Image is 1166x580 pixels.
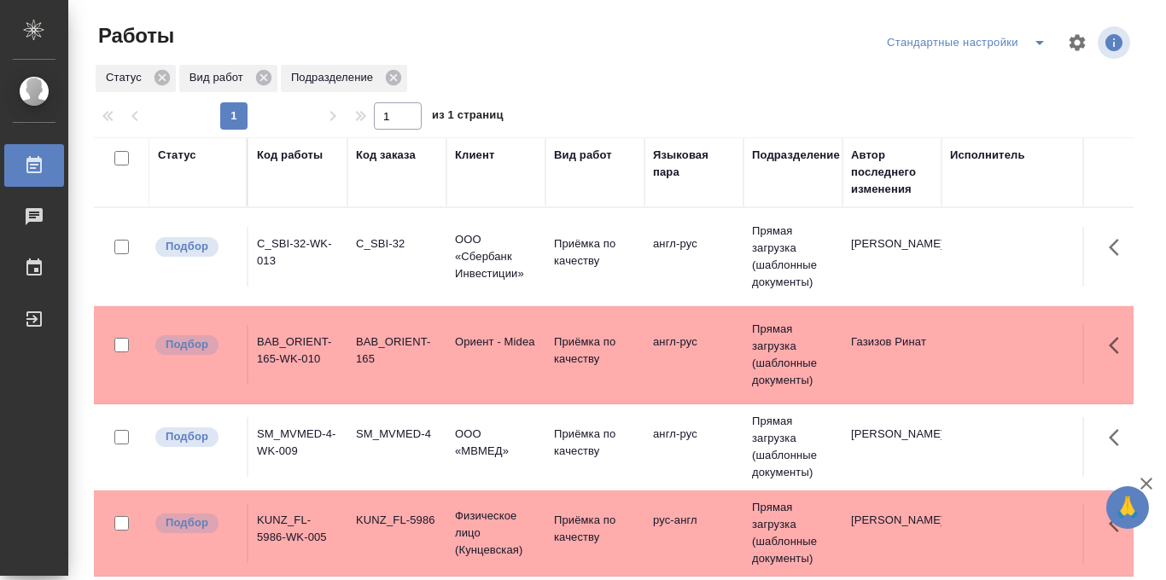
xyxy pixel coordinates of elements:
[154,426,238,449] div: Можно подбирать исполнителей
[154,333,238,357] div: Можно подбирать исполнителей
[743,490,842,576] td: Прямая загрузка (шаблонные документы)
[752,147,840,164] div: Подразделение
[356,426,438,443] div: SM_MVMED-4
[248,503,347,563] td: KUNZ_FL-5986-WK-005
[743,214,842,299] td: Прямая загрузка (шаблонные документы)
[554,426,636,460] p: Приёмка по качеству
[154,235,238,258] div: Можно подбирать исполнителей
[1113,490,1142,525] span: 🙏
[743,404,842,490] td: Прямая загрузка (шаблонные документы)
[106,69,148,86] p: Статус
[189,69,249,86] p: Вид работ
[356,235,438,252] div: C_SBI-32
[554,333,636,368] p: Приёмка по качеству
[281,65,407,92] div: Подразделение
[644,503,743,563] td: рус-англ
[554,147,612,164] div: Вид работ
[851,147,933,198] div: Автор последнего изменения
[257,147,323,164] div: Код работы
[842,325,942,385] td: Газизов Ринат
[883,29,1057,56] div: split button
[1099,503,1140,544] button: Здесь прячутся важные кнопки
[356,147,416,164] div: Код заказа
[166,336,208,353] p: Подбор
[94,22,174,49] span: Работы
[158,147,196,164] div: Статус
[455,231,537,282] p: ООО «Сбербанк Инвестиции»
[1099,227,1140,268] button: Здесь прячутся важные кнопки
[455,147,494,164] div: Клиент
[1099,325,1140,366] button: Здесь прячутся важные кнопки
[1098,26,1134,59] span: Посмотреть информацию
[96,65,176,92] div: Статус
[842,503,942,563] td: [PERSON_NAME]
[166,514,208,531] p: Подбор
[356,333,438,368] div: BAB_ORIENT-165
[248,325,347,385] td: BAB_ORIENT-165-WK-010
[554,512,636,546] p: Приёмка по качеству
[154,512,238,535] div: Можно подбирать исполнителей
[653,147,735,181] div: Языковая пара
[644,417,743,477] td: англ-рус
[644,325,743,385] td: англ-рус
[1099,417,1140,458] button: Здесь прячутся важные кнопки
[166,428,208,445] p: Подбор
[644,227,743,287] td: англ-рус
[1057,22,1098,63] span: Настроить таблицу
[432,105,504,130] span: из 1 страниц
[743,312,842,397] td: Прямая загрузка (шаблонные документы)
[455,507,537,559] p: Физическое лицо (Кунцевская)
[455,426,537,460] p: ООО «МВМЕД»
[179,65,277,92] div: Вид работ
[842,227,942,287] td: [PERSON_NAME]
[356,512,438,529] div: KUNZ_FL-5986
[248,227,347,287] td: C_SBI-32-WK-013
[950,147,1025,164] div: Исполнитель
[291,69,379,86] p: Подразделение
[554,235,636,270] p: Приёмка по качеству
[1106,486,1149,529] button: 🙏
[455,333,537,351] p: Ориент - Midea
[248,417,347,477] td: SM_MVMED-4-WK-009
[166,238,208,255] p: Подбор
[842,417,942,477] td: [PERSON_NAME]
